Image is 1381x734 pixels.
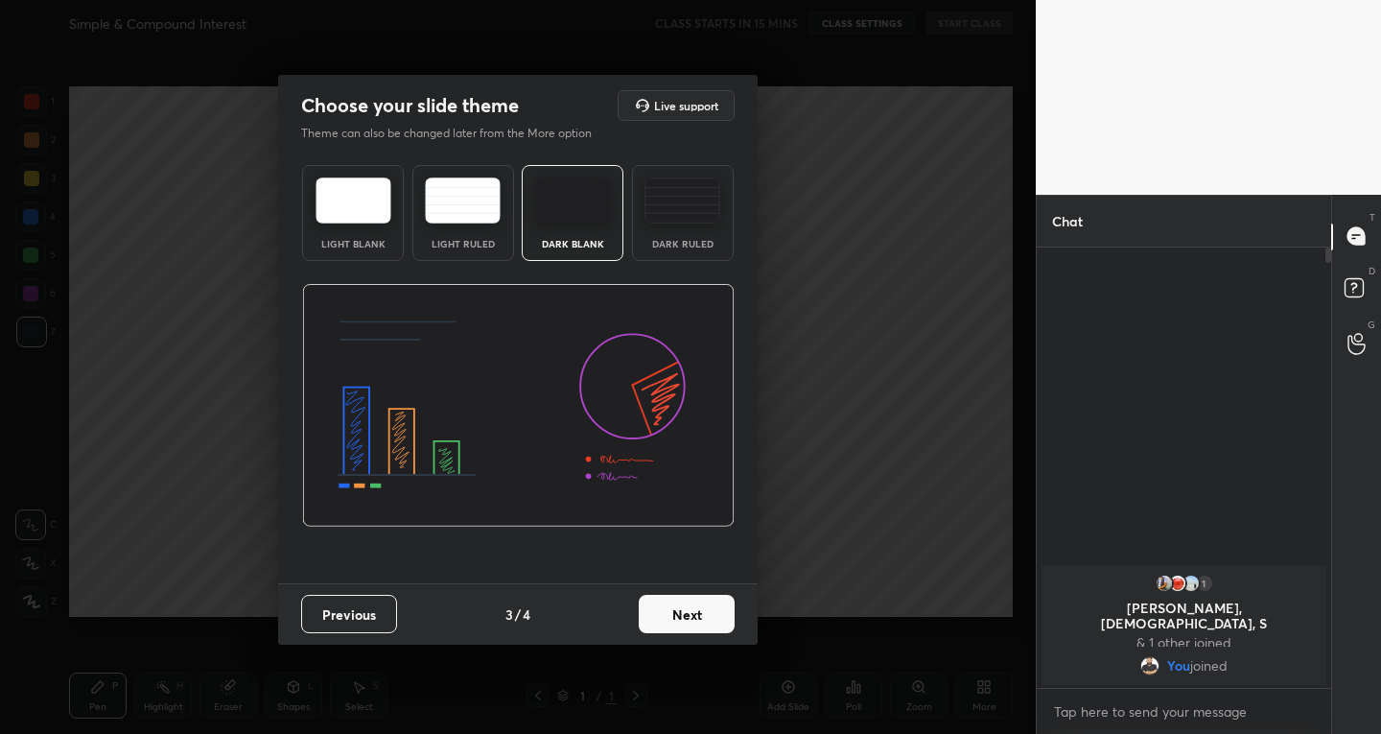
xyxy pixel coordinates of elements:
[1369,264,1375,278] p: D
[1195,574,1214,593] div: 1
[1167,658,1190,674] span: You
[654,100,718,111] h5: Live support
[301,125,612,142] p: Theme can also be changed later from the More option
[1053,635,1315,651] p: & 1 other joined
[1182,574,1201,593] img: 2e2c93307f07414aba042ae2b8dbeddd.jpg
[425,178,501,224] img: lightRuledTheme.5fabf969.svg
[315,239,391,249] div: Light Blank
[1037,562,1331,689] div: grid
[515,604,521,625] h4: /
[1368,318,1375,332] p: G
[302,284,735,528] img: darkThemeBanner.d06ce4a2.svg
[316,178,391,224] img: lightTheme.e5ed3b09.svg
[1190,658,1228,674] span: joined
[505,604,513,625] h4: 3
[639,595,735,633] button: Next
[1037,196,1098,247] p: Chat
[1140,656,1159,675] img: eb572a6c184c4c0488efe4485259b19d.jpg
[301,93,519,118] h2: Choose your slide theme
[301,595,397,633] button: Previous
[425,239,502,249] div: Light Ruled
[1053,601,1315,631] p: [PERSON_NAME], [DEMOGRAPHIC_DATA], S
[523,604,530,625] h4: 4
[1168,574,1187,593] img: 04e2e4ca8fc14a51b5bf03d97a273824.jpg
[535,178,611,224] img: darkTheme.f0cc69e5.svg
[534,239,611,249] div: Dark Blank
[1369,210,1375,225] p: T
[644,239,721,249] div: Dark Ruled
[1155,574,1174,593] img: 125d58ed0c034178b52a8a1daf412ec2.jpg
[644,178,720,224] img: darkRuledTheme.de295e13.svg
